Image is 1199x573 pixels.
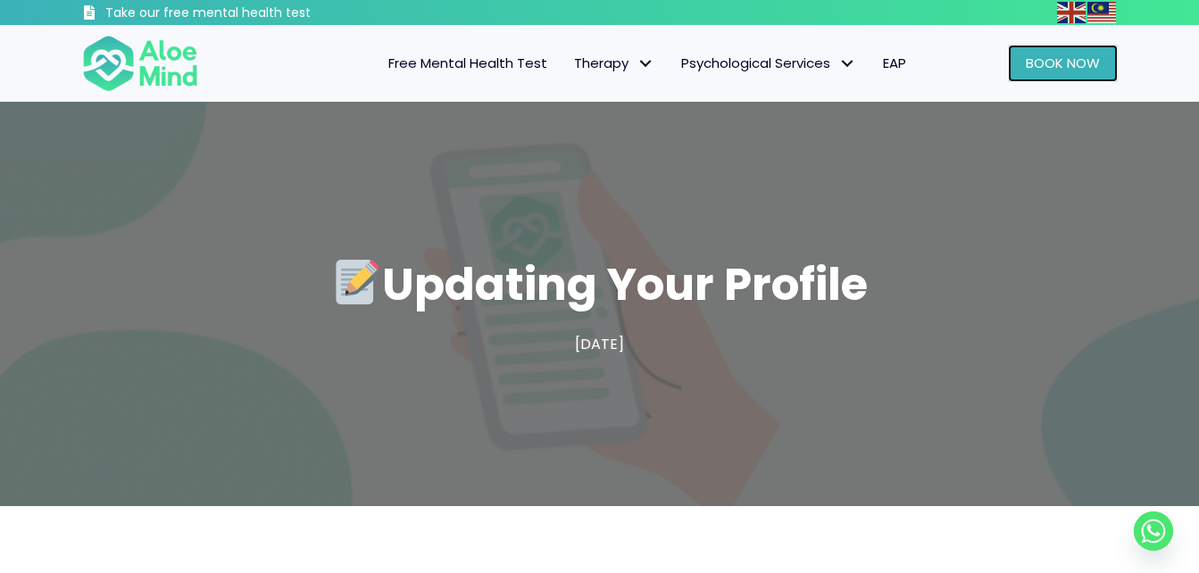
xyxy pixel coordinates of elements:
[633,51,659,77] span: Therapy: submenu
[335,260,379,304] img: 📝
[668,45,870,82] a: Psychological ServicesPsychological Services: submenu
[561,45,668,82] a: TherapyTherapy: submenu
[1057,2,1087,22] a: English
[82,4,406,25] a: Take our free mental health test
[1026,54,1100,72] span: Book Now
[388,54,547,72] span: Free Mental Health Test
[835,51,861,77] span: Psychological Services: submenu
[574,54,654,72] span: Therapy
[870,45,920,82] a: EAP
[82,34,198,93] img: Aloe mind Logo
[1057,2,1086,23] img: en
[1134,511,1173,551] a: Whatsapp
[331,253,868,316] span: Updating Your Profile
[221,45,920,82] nav: Menu
[375,45,561,82] a: Free Mental Health Test
[575,334,624,354] span: [DATE]
[1087,2,1116,23] img: ms
[105,4,406,22] h3: Take our free mental health test
[1008,45,1118,82] a: Book Now
[883,54,906,72] span: EAP
[1087,2,1118,22] a: Malay
[681,54,856,72] span: Psychological Services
